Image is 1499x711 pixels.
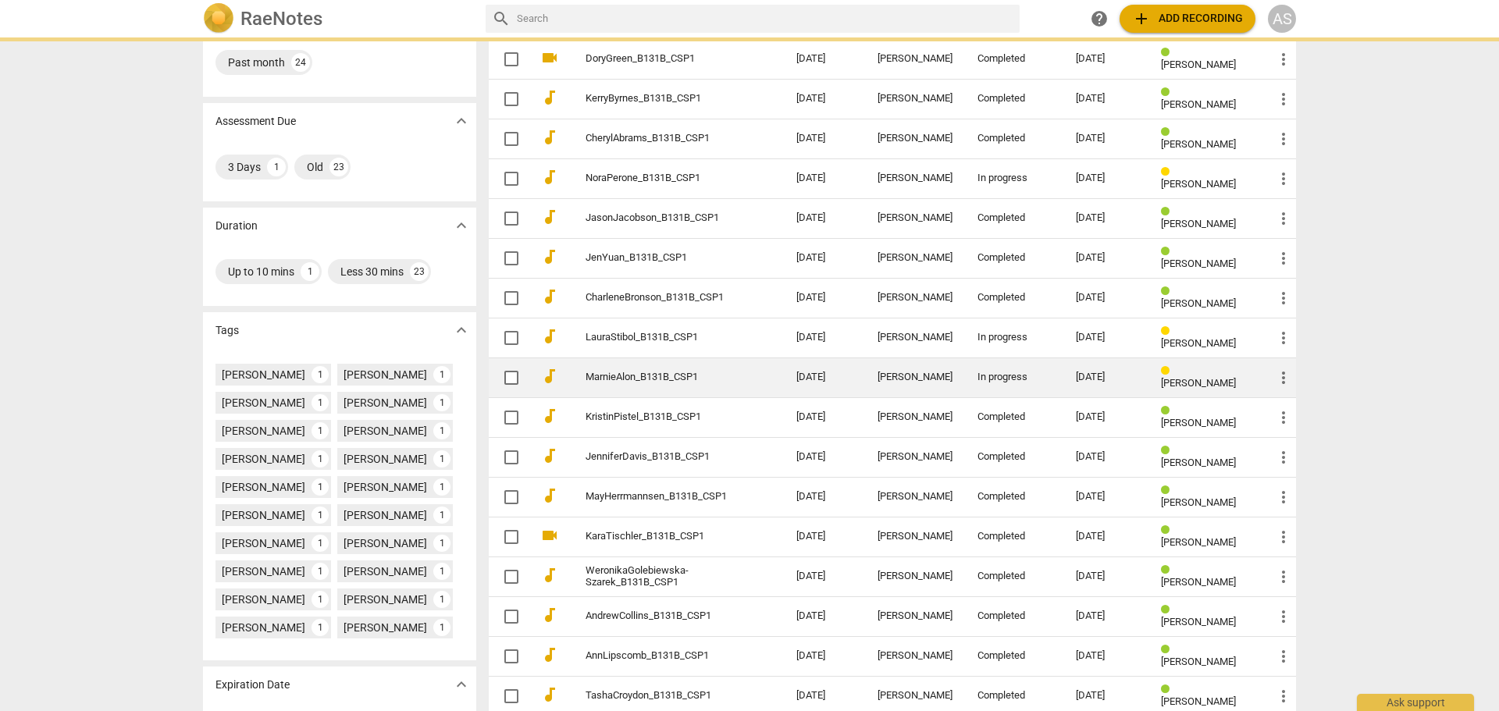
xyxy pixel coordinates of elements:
[1076,53,1136,65] div: [DATE]
[1076,451,1136,463] div: [DATE]
[1161,457,1236,468] span: [PERSON_NAME]
[203,3,234,34] img: Logo
[1161,604,1176,616] span: Review status: completed
[977,53,1051,65] div: Completed
[540,407,559,425] span: audiotrack
[878,531,952,542] div: [PERSON_NAME]
[215,322,239,339] p: Tags
[410,262,429,281] div: 23
[1161,138,1236,150] span: [PERSON_NAME]
[977,650,1051,662] div: Completed
[977,491,1051,503] div: Completed
[203,3,473,34] a: LogoRaeNotes
[1274,90,1293,108] span: more_vert
[222,479,305,495] div: [PERSON_NAME]
[586,531,740,542] a: KaraTischler_B131B_CSP1
[433,591,450,608] div: 1
[1161,178,1236,190] span: [PERSON_NAME]
[517,6,1013,31] input: Search
[878,172,952,184] div: [PERSON_NAME]
[215,113,296,130] p: Assessment Due
[1161,576,1236,588] span: [PERSON_NAME]
[344,367,427,382] div: [PERSON_NAME]
[977,531,1051,542] div: Completed
[1161,377,1236,389] span: [PERSON_NAME]
[586,212,740,224] a: JasonJacobson_B131B_CSP1
[1132,9,1243,28] span: Add recording
[1161,258,1236,269] span: [PERSON_NAME]
[307,159,323,175] div: Old
[784,437,865,477] td: [DATE]
[540,327,559,346] span: audiotrack
[586,565,740,588] a: WeronikaGolebiewska-Szarek_B131B_CSP1
[1076,371,1136,383] div: [DATE]
[1161,126,1176,138] span: Review status: completed
[878,53,952,65] div: [PERSON_NAME]
[784,318,865,357] td: [DATE]
[301,262,319,281] div: 1
[878,371,952,383] div: [PERSON_NAME]
[1274,408,1293,427] span: more_vert
[1076,650,1136,662] div: [DATE]
[452,675,471,694] span: expand_more
[540,526,559,545] span: videocam
[344,620,427,635] div: [PERSON_NAME]
[1161,644,1176,656] span: Review status: completed
[450,673,473,696] button: Show more
[1161,496,1236,508] span: [PERSON_NAME]
[344,423,427,439] div: [PERSON_NAME]
[977,332,1051,343] div: In progress
[222,535,305,551] div: [PERSON_NAME]
[540,566,559,585] span: audiotrack
[1357,694,1474,711] div: Ask support
[433,366,450,383] div: 1
[1161,656,1236,667] span: [PERSON_NAME]
[1076,252,1136,264] div: [DATE]
[312,394,329,411] div: 1
[222,423,305,439] div: [PERSON_NAME]
[433,478,450,496] div: 1
[1274,368,1293,387] span: more_vert
[312,591,329,608] div: 1
[878,133,952,144] div: [PERSON_NAME]
[452,321,471,340] span: expand_more
[433,507,450,524] div: 1
[344,592,427,607] div: [PERSON_NAME]
[1274,169,1293,188] span: more_vert
[1274,567,1293,586] span: more_vert
[540,606,559,624] span: audiotrack
[977,451,1051,463] div: Completed
[228,159,261,175] div: 3 Days
[344,563,427,579] div: [PERSON_NAME]
[586,172,740,184] a: NoraPerone_B131B_CSP1
[1161,206,1176,218] span: Review status: completed
[1274,488,1293,507] span: more_vert
[540,486,559,505] span: audiotrack
[540,48,559,67] span: videocam
[1274,209,1293,228] span: more_vert
[586,53,740,65] a: DoryGreen_B131B_CSP1
[1161,695,1236,707] span: [PERSON_NAME]
[1076,491,1136,503] div: [DATE]
[1076,610,1136,622] div: [DATE]
[586,491,740,503] a: MayHerrmannsen_B131B_CSP1
[784,198,865,238] td: [DATE]
[1274,647,1293,666] span: more_vert
[1076,172,1136,184] div: [DATE]
[312,478,329,496] div: 1
[1076,332,1136,343] div: [DATE]
[329,158,348,176] div: 23
[450,214,473,237] button: Show more
[878,571,952,582] div: [PERSON_NAME]
[540,685,559,704] span: audiotrack
[1274,329,1293,347] span: more_vert
[1274,528,1293,546] span: more_vert
[1274,50,1293,69] span: more_vert
[1090,9,1109,28] span: help
[586,252,740,264] a: JenYuan_B131B_CSP1
[312,563,329,580] div: 1
[1161,286,1176,297] span: Review status: completed
[586,133,740,144] a: CherylAbrams_B131B_CSP1
[878,93,952,105] div: [PERSON_NAME]
[977,571,1051,582] div: Completed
